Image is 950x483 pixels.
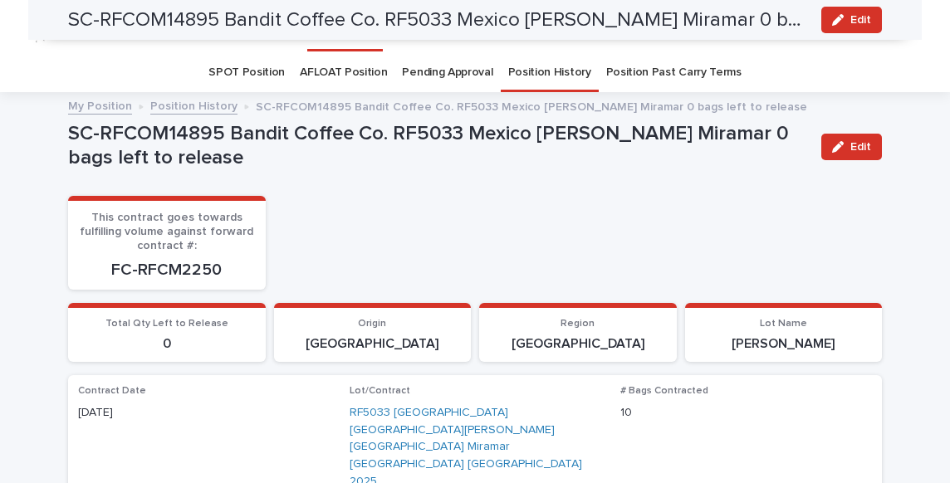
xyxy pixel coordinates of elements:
[620,404,872,422] p: 10
[256,96,807,115] p: SC-RFCOM14895 Bandit Coffee Co. RF5033 Mexico [PERSON_NAME] Miramar 0 bags left to release
[561,319,595,329] span: Region
[300,53,387,92] a: AFLOAT Position
[150,95,237,115] a: Position History
[606,53,742,92] a: Position Past Carry Terms
[78,404,330,422] p: [DATE]
[68,95,132,115] a: My Position
[695,336,873,352] p: [PERSON_NAME]
[105,319,228,329] span: Total Qty Left to Release
[350,386,410,396] span: Lot/Contract
[508,53,591,92] a: Position History
[358,319,386,329] span: Origin
[489,336,667,352] p: [GEOGRAPHIC_DATA]
[68,122,808,170] p: SC-RFCOM14895 Bandit Coffee Co. RF5033 Mexico [PERSON_NAME] Miramar 0 bags left to release
[78,336,256,352] p: 0
[284,336,462,352] p: [GEOGRAPHIC_DATA]
[620,386,708,396] span: # Bags Contracted
[821,134,882,160] button: Edit
[78,386,146,396] span: Contract Date
[78,260,256,280] p: FC-RFCM2250
[402,53,492,92] a: Pending Approval
[850,141,871,153] span: Edit
[760,319,807,329] span: Lot Name
[80,212,253,251] span: This contract goes towards fulfilling volume against forward contract #:
[208,53,285,92] a: SPOT Position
